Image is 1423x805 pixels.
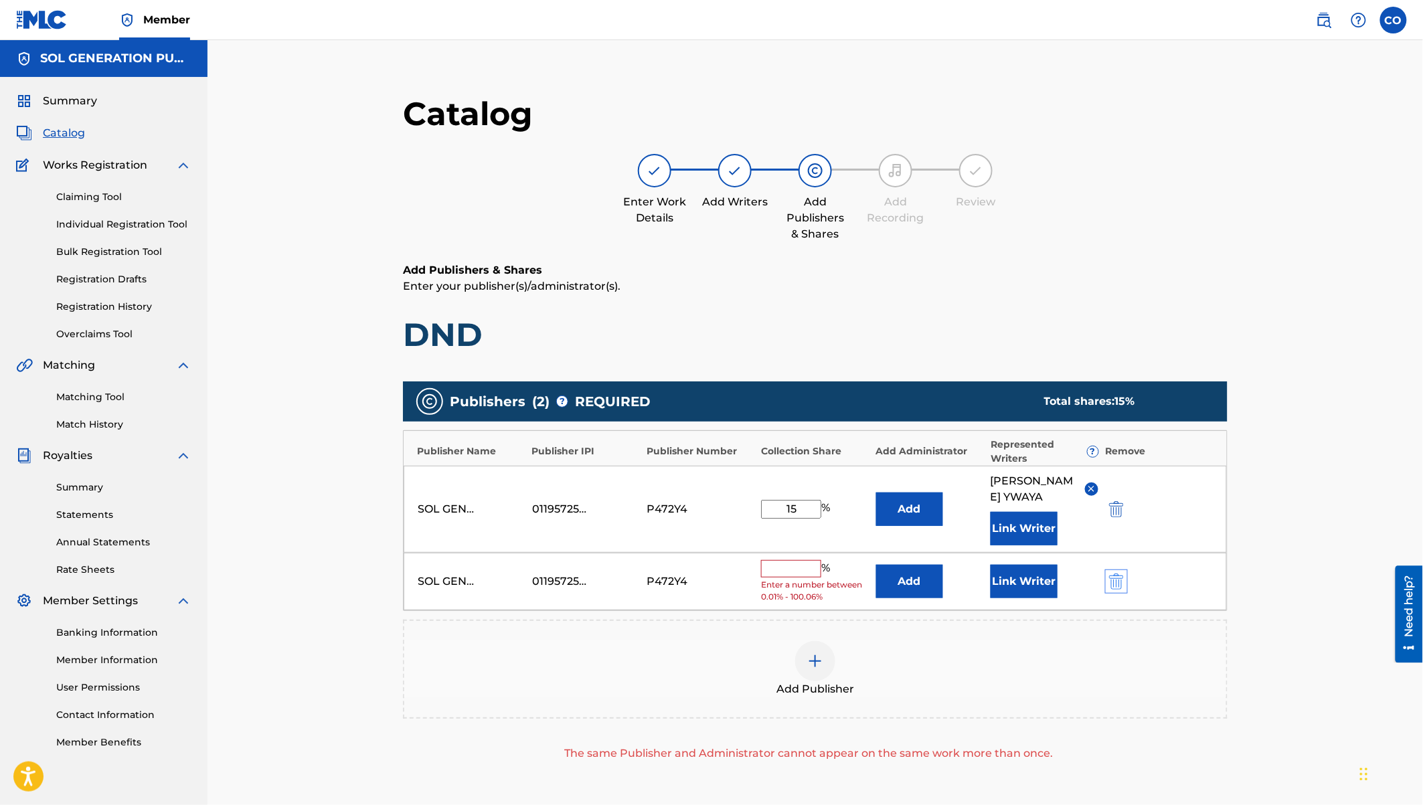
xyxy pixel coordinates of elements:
span: Add Publisher [776,681,854,697]
a: Member Benefits [56,735,191,749]
span: Matching [43,357,95,373]
button: Link Writer [991,565,1058,598]
img: expand [175,593,191,609]
a: Annual Statements [56,535,191,549]
img: Accounts [16,51,32,67]
img: step indicator icon for Add Recording [888,163,904,179]
a: SummarySummary [16,93,97,109]
a: Statements [56,508,191,522]
div: Collection Share [761,444,869,458]
iframe: Chat Widget [1356,741,1423,805]
img: step indicator icon for Review [968,163,984,179]
button: Add [876,493,943,526]
img: Top Rightsholder [119,12,135,28]
span: ( 2 ) [532,391,550,412]
span: % [821,560,833,577]
span: [PERSON_NAME] YWAYA [991,473,1075,505]
img: add [807,653,823,669]
div: Represented Writers [991,438,1098,466]
div: Total shares: [1044,393,1201,410]
span: Enter a number between 0.01% - 100.06% [761,579,869,603]
h1: Catalog [403,94,1228,134]
div: Add Writers [701,194,768,210]
div: Add Recording [862,194,929,226]
a: Rate Sheets [56,563,191,577]
a: CatalogCatalog [16,125,85,141]
img: Catalog [16,125,32,141]
h5: SOL GENERATION PUBLISHING LIMITED [40,51,191,66]
span: Summary [43,93,97,109]
img: expand [175,157,191,173]
div: Publisher IPI [531,444,639,458]
span: ? [557,396,568,407]
span: Member [143,12,190,27]
img: Summary [16,93,32,109]
a: Registration History [56,300,191,314]
img: 12a2ab48e56ec057fbd8.svg [1109,501,1124,517]
div: Add Administrator [876,444,984,458]
div: Add Publishers & Shares [782,194,849,242]
img: Royalties [16,448,32,464]
div: Help [1345,7,1372,33]
a: User Permissions [56,681,191,695]
a: Public Search [1311,7,1337,33]
span: ? [1088,446,1098,457]
img: step indicator icon for Enter Work Details [647,163,663,179]
img: Member Settings [16,593,32,609]
span: Publishers [450,391,525,412]
img: expand [175,357,191,373]
a: Match History [56,418,191,432]
img: Matching [16,357,33,373]
span: Catalog [43,125,85,141]
h6: Add Publishers & Shares [403,262,1228,278]
span: % [821,500,833,519]
button: Link Writer [991,512,1058,545]
div: Drag [1360,754,1368,794]
iframe: Resource Center [1386,566,1423,663]
a: Member Information [56,653,191,667]
div: The same Publisher and Administrator cannot appear on the same work more than once. [403,745,1214,762]
span: 15 % [1115,395,1135,408]
a: Contact Information [56,708,191,722]
a: Individual Registration Tool [56,217,191,232]
img: search [1316,12,1332,28]
div: Need help? [15,9,33,71]
p: Enter your publisher(s)/administrator(s). [403,278,1228,294]
span: Works Registration [43,157,147,173]
img: help [1351,12,1367,28]
img: step indicator icon for Add Writers [727,163,743,179]
a: Summary [56,480,191,495]
a: Bulk Registration Tool [56,245,191,259]
a: Registration Drafts [56,272,191,286]
a: Claiming Tool [56,190,191,204]
button: Add [876,565,943,598]
div: Remove [1106,444,1213,458]
div: Publisher Number [647,444,754,458]
h1: DND [403,315,1228,355]
div: User Menu [1380,7,1407,33]
a: Matching Tool [56,390,191,404]
img: remove-from-list-button [1086,484,1096,494]
a: Banking Information [56,626,191,640]
img: 12a2ab48e56ec057fbd8.svg [1109,573,1124,590]
img: step indicator icon for Add Publishers & Shares [807,163,823,179]
img: MLC Logo [16,10,68,29]
img: publishers [422,393,438,410]
img: expand [175,448,191,464]
img: Works Registration [16,157,33,173]
div: Publisher Name [417,444,525,458]
div: Enter Work Details [621,194,688,226]
span: REQUIRED [575,391,651,412]
a: Overclaims Tool [56,327,191,341]
span: Member Settings [43,593,138,609]
span: Royalties [43,448,92,464]
div: Review [942,194,1009,210]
